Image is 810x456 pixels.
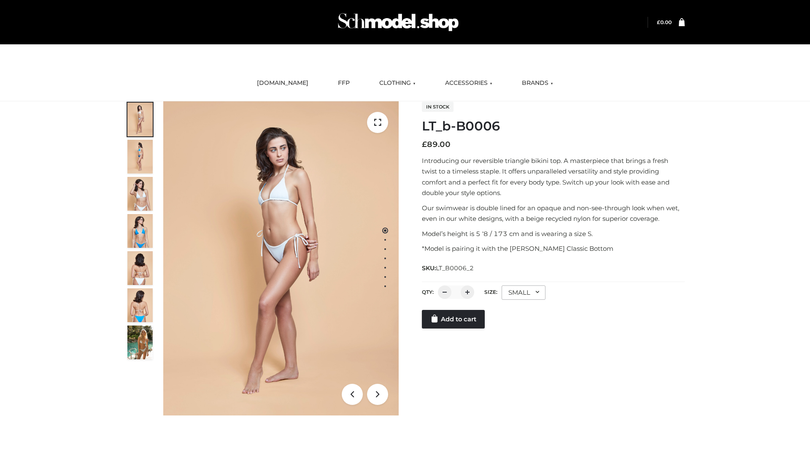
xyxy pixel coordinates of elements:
[502,285,545,300] div: SMALL
[332,74,356,92] a: FFP
[127,251,153,285] img: ArielClassicBikiniTop_CloudNine_AzureSky_OW114ECO_7-scaled.jpg
[127,103,153,136] img: ArielClassicBikiniTop_CloudNine_AzureSky_OW114ECO_1-scaled.jpg
[335,5,462,39] img: Schmodel Admin 964
[422,289,434,295] label: QTY:
[516,74,559,92] a: BRANDS
[127,326,153,359] img: Arieltop_CloudNine_AzureSky2.jpg
[422,228,685,239] p: Model’s height is 5 ‘8 / 173 cm and is wearing a size S.
[439,74,499,92] a: ACCESSORIES
[422,310,485,328] a: Add to cart
[127,214,153,248] img: ArielClassicBikiniTop_CloudNine_AzureSky_OW114ECO_4-scaled.jpg
[422,102,454,112] span: In stock
[127,140,153,174] img: ArielClassicBikiniTop_CloudNine_AzureSky_OW114ECO_2-scaled.jpg
[422,119,685,134] h1: LT_b-B0006
[422,155,685,198] p: Introducing our reversible triangle bikini top. A masterpiece that brings a fresh twist to a time...
[422,140,451,149] bdi: 89.00
[657,19,672,25] a: £0.00
[657,19,660,25] span: £
[422,243,685,254] p: *Model is pairing it with the [PERSON_NAME] Classic Bottom
[436,264,474,272] span: LT_B0006_2
[422,140,427,149] span: £
[373,74,422,92] a: CLOTHING
[127,288,153,322] img: ArielClassicBikiniTop_CloudNine_AzureSky_OW114ECO_8-scaled.jpg
[422,203,685,224] p: Our swimwear is double lined for an opaque and non-see-through look when wet, even in our white d...
[484,289,497,295] label: Size:
[422,263,475,273] span: SKU:
[127,177,153,211] img: ArielClassicBikiniTop_CloudNine_AzureSky_OW114ECO_3-scaled.jpg
[163,101,399,415] img: LT_b-B0006
[251,74,315,92] a: [DOMAIN_NAME]
[657,19,672,25] bdi: 0.00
